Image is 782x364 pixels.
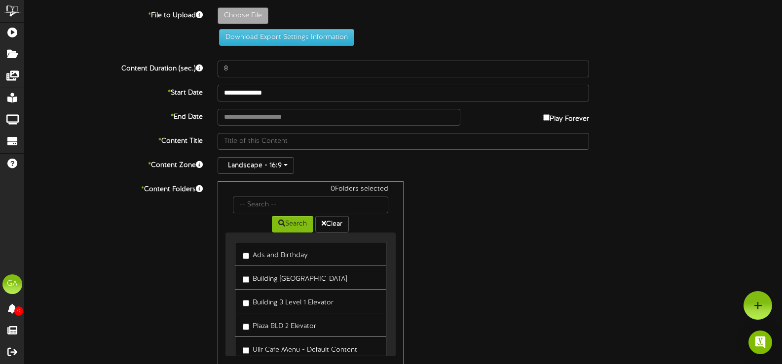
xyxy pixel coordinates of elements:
[243,247,308,261] label: Ads and Birthday
[243,253,249,259] input: Ads and Birthday
[218,157,294,174] button: Landscape - 16:9
[315,216,349,232] button: Clear
[748,331,772,354] div: Open Intercom Messenger
[243,271,347,284] label: Building [GEOGRAPHIC_DATA]
[543,109,589,124] label: Play Forever
[17,85,210,98] label: Start Date
[225,184,395,197] div: 0 Folders selected
[17,157,210,170] label: Content Zone
[243,300,249,306] input: Building 3 Level 1 Elevator
[14,306,23,316] span: 0
[218,133,589,150] input: Title of this Content
[219,29,354,46] button: Download Export Settings Information
[243,295,334,308] label: Building 3 Level 1 Elevator
[272,216,313,232] button: Search
[243,276,249,283] input: Building [GEOGRAPHIC_DATA]
[233,197,388,213] input: -- Search --
[214,33,354,41] a: Download Export Settings Information
[17,7,210,21] label: File to Upload
[243,318,316,331] label: Plaza BLD 2 Elevator
[17,61,210,74] label: Content Duration (sec.)
[17,133,210,146] label: Content Title
[543,114,550,121] input: Play Forever
[17,181,210,195] label: Content Folders
[17,109,210,122] label: End Date
[243,324,249,330] input: Plaza BLD 2 Elevator
[2,274,22,294] div: GA
[243,347,249,354] input: Ullr Cafe Menu - Default Content Folder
